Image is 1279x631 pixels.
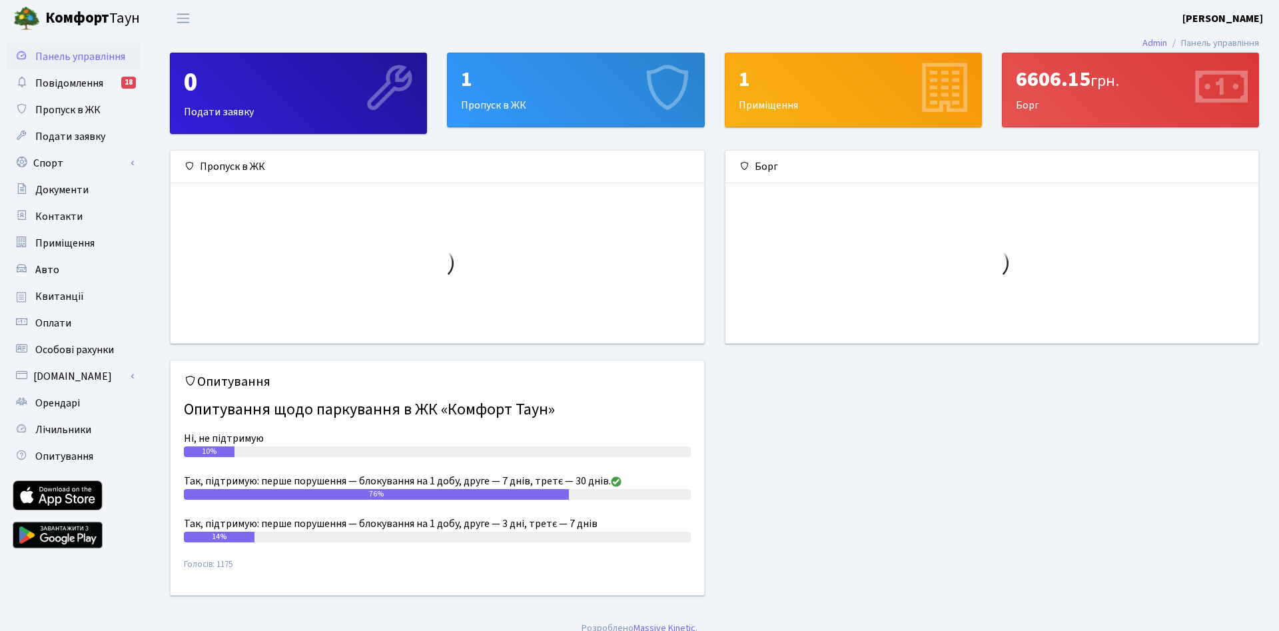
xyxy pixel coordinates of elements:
span: Квитанції [35,289,84,304]
span: Авто [35,263,59,277]
a: Особові рахунки [7,336,140,363]
div: Приміщення [725,53,981,127]
a: Авто [7,257,140,283]
div: Подати заявку [171,53,426,133]
span: Панель управління [35,49,125,64]
a: Панель управління [7,43,140,70]
a: 1Приміщення [725,53,982,127]
span: Пропуск в ЖК [35,103,101,117]
a: [DOMAIN_NAME] [7,363,140,390]
a: Оплати [7,310,140,336]
div: Так, підтримую: перше порушення — блокування на 1 добу, друге — 3 дні, третє — 7 днів [184,516,691,532]
div: 18 [121,77,136,89]
span: Контакти [35,209,83,224]
a: Контакти [7,203,140,230]
a: Квитанції [7,283,140,310]
a: 0Подати заявку [170,53,427,134]
a: Подати заявку [7,123,140,150]
b: Комфорт [45,7,109,29]
div: Пропуск в ЖК [171,151,704,183]
img: logo.png [13,5,40,32]
button: Переключити навігацію [167,7,200,29]
div: Пропуск в ЖК [448,53,703,127]
h5: Опитування [184,374,691,390]
span: Документи [35,183,89,197]
a: Орендарі [7,390,140,416]
a: Документи [7,177,140,203]
span: Таун [45,7,140,30]
div: Ні, не підтримую [184,430,691,446]
span: Лічильники [35,422,91,437]
nav: breadcrumb [1122,29,1279,57]
div: 76% [184,489,569,500]
a: Спорт [7,150,140,177]
a: Опитування [7,443,140,470]
li: Панель управління [1167,36,1259,51]
a: [PERSON_NAME] [1182,11,1263,27]
a: 1Пропуск в ЖК [447,53,704,127]
a: Пропуск в ЖК [7,97,140,123]
a: Приміщення [7,230,140,257]
h4: Опитування щодо паркування в ЖК «Комфорт Таун» [184,395,691,425]
a: Лічильники [7,416,140,443]
a: Повідомлення18 [7,70,140,97]
div: 6606.15 [1016,67,1245,92]
a: Admin [1142,36,1167,50]
span: Оплати [35,316,71,330]
span: Особові рахунки [35,342,114,357]
span: Подати заявку [35,129,105,144]
div: 0 [184,67,413,99]
div: Борг [725,151,1259,183]
span: Приміщення [35,236,95,251]
div: 1 [461,67,690,92]
div: 1 [739,67,968,92]
div: 14% [184,532,254,542]
small: Голосів: 1175 [184,558,691,582]
div: Борг [1003,53,1258,127]
span: Повідомлення [35,76,103,91]
span: Орендарі [35,396,80,410]
div: Так, підтримую: перше порушення — блокування на 1 добу, друге — 7 днів, третє — 30 днів. [184,473,691,489]
b: [PERSON_NAME] [1182,11,1263,26]
span: грн. [1090,69,1119,93]
span: Опитування [35,449,93,464]
div: 10% [184,446,234,457]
